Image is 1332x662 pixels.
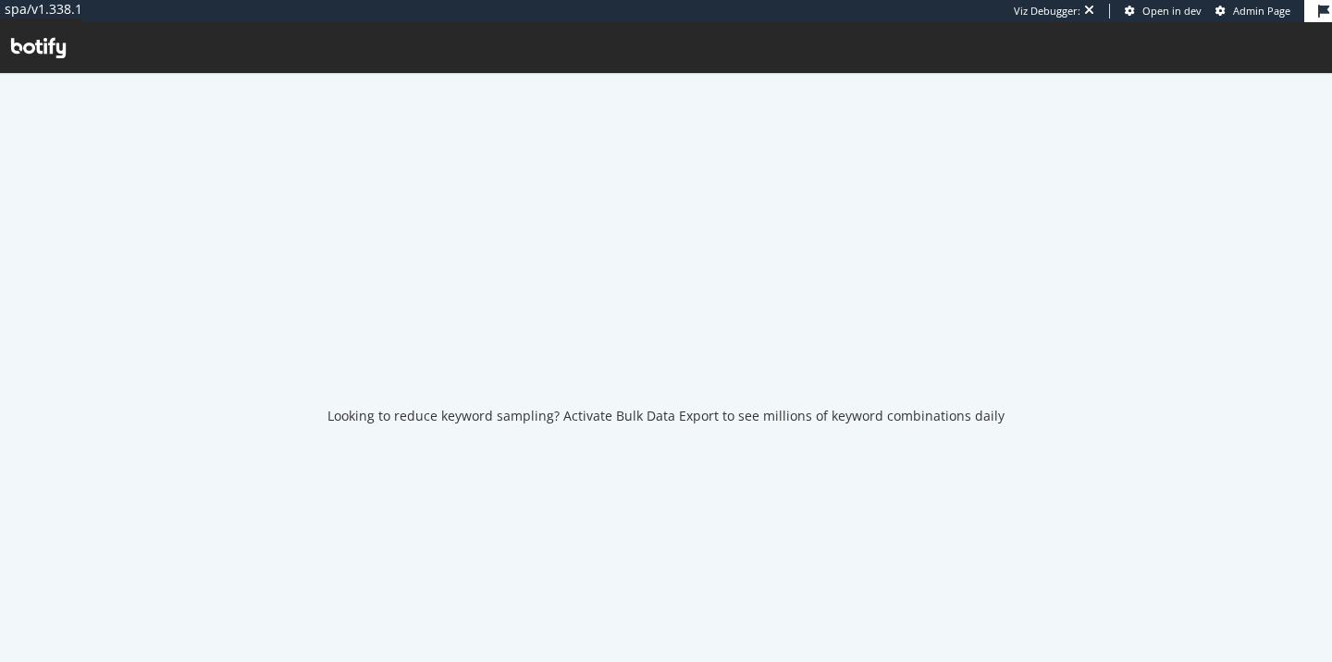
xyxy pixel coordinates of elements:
[327,407,1005,425] div: Looking to reduce keyword sampling? Activate Bulk Data Export to see millions of keyword combinat...
[1014,4,1080,18] div: Viz Debugger:
[1233,4,1290,18] span: Admin Page
[1215,4,1290,18] a: Admin Page
[1125,4,1202,18] a: Open in dev
[599,311,733,377] div: animation
[1142,4,1202,18] span: Open in dev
